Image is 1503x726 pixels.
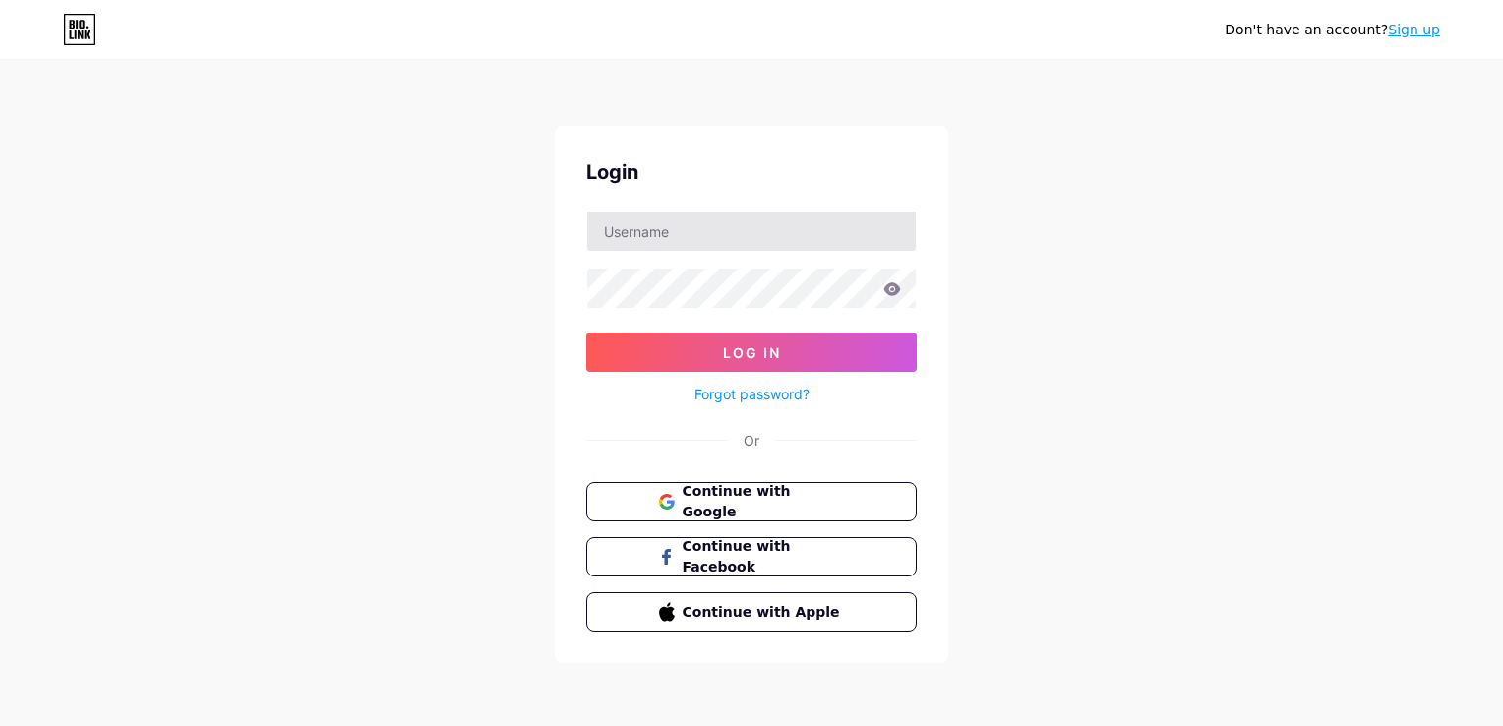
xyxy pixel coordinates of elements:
[744,430,759,451] div: Or
[586,482,917,521] button: Continue with Google
[694,384,810,404] a: Forgot password?
[586,537,917,576] button: Continue with Facebook
[587,212,916,251] input: Username
[723,344,781,361] span: Log In
[586,333,917,372] button: Log In
[586,592,917,632] button: Continue with Apple
[683,602,845,623] span: Continue with Apple
[586,157,917,187] div: Login
[683,481,845,522] span: Continue with Google
[1388,22,1440,37] a: Sign up
[1225,20,1440,40] div: Don't have an account?
[683,536,845,577] span: Continue with Facebook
